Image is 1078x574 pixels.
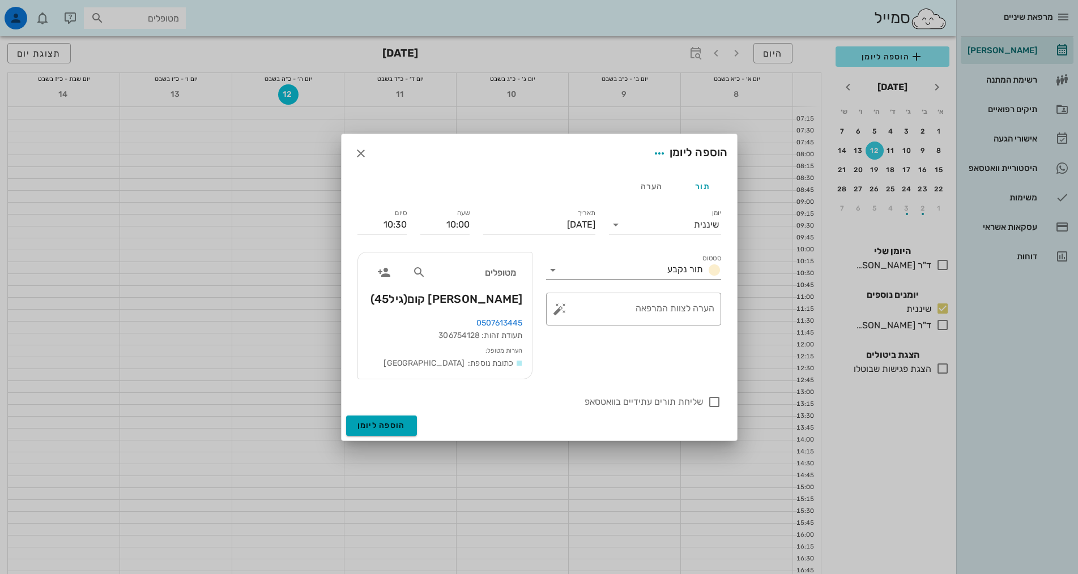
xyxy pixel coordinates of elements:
div: תור [677,173,728,200]
a: 0507613445 [476,318,523,328]
label: תאריך [577,209,595,217]
span: (גיל ) [370,292,408,306]
span: כתובת נוספת: [GEOGRAPHIC_DATA] [384,358,513,368]
div: הערה [626,173,677,200]
span: תור נקבע [667,264,703,275]
label: סטטוס [702,254,721,263]
label: שליחת תורים עתידיים בוואטסאפ [357,396,703,408]
span: הוספה ליומן [357,421,406,430]
span: [PERSON_NAME] קום [370,290,523,308]
label: סיום [395,209,407,217]
div: תעודת זהות: 306754128 [367,329,523,342]
small: הערות מטופל: [485,347,522,354]
label: יומן [711,209,721,217]
button: הוספה ליומן [346,415,417,436]
div: סטטוסתור נקבע [546,261,721,279]
div: הוספה ליומן [649,143,728,164]
div: יומןשיננית [609,216,721,234]
div: שיננית [694,220,719,230]
label: שעה [457,209,470,217]
span: 45 [374,292,389,306]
